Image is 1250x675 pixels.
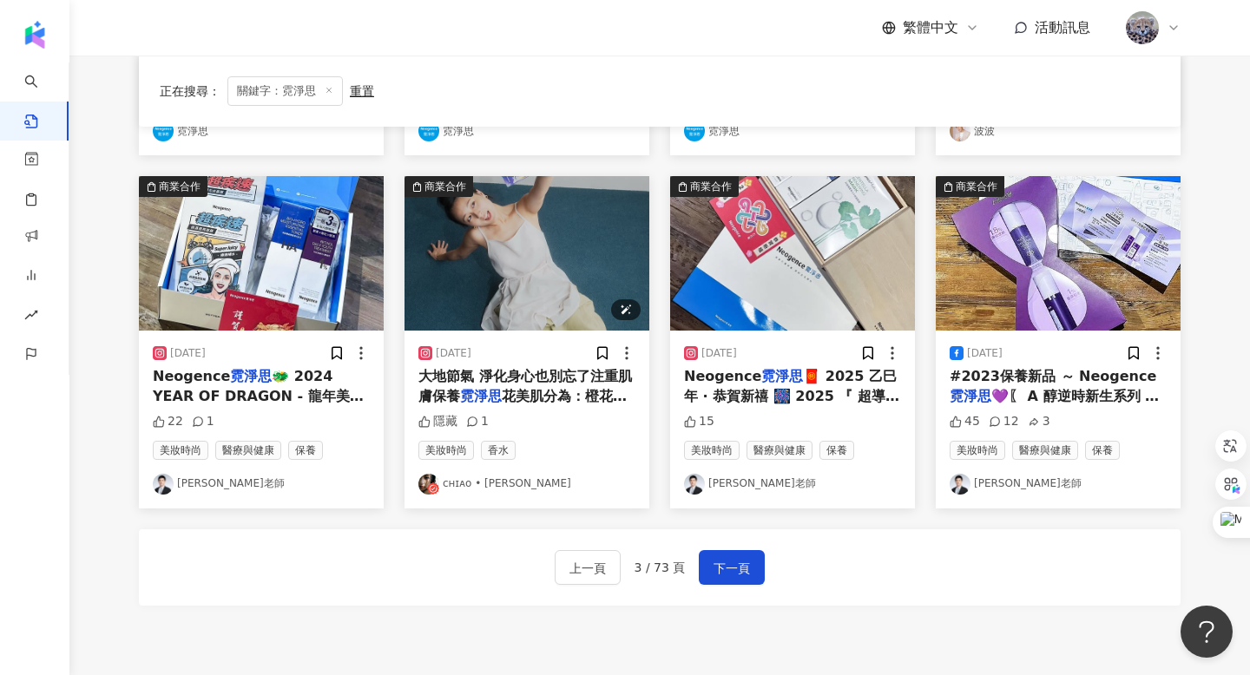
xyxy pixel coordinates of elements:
[684,474,705,495] img: KOL Avatar
[714,558,750,579] span: 下一頁
[153,441,208,460] span: 美妝時尚
[153,474,174,495] img: KOL Avatar
[418,388,627,423] span: 花美肌分為：橙花、薰衣草及玫瑰三個
[405,176,649,331] div: post-image商業合作
[460,388,502,404] mark: 霓淨思
[418,413,457,430] div: 隱藏
[950,121,1167,141] a: KOL Avatar波波
[903,18,958,37] span: 繁體中文
[555,550,621,585] button: 上一頁
[153,121,174,141] img: KOL Avatar
[418,121,439,141] img: KOL Avatar
[418,368,632,403] span: 大地節氣 淨化身心也別忘了注重肌膚保養
[21,21,49,49] img: logo icon
[684,413,714,430] div: 15
[747,441,812,460] span: 醫療與健康
[699,550,765,585] button: 下一頁
[153,121,370,141] a: KOL Avatar霓淨思
[1126,11,1159,44] img: Screen%20Shot%202021-07-26%20at%202.59.10%20PM%20copy.png
[481,441,516,460] span: 香水
[761,368,803,384] mark: 霓淨思
[170,346,206,361] div: [DATE]
[950,474,1167,495] a: KOL Avatar[PERSON_NAME]老師
[670,176,915,331] div: post-image商業合作
[418,121,635,141] a: KOL Avatar霓淨思
[153,368,364,423] span: 🐲 2024 YEAR OF DRAGON - 龍年美肌保養 ! ～ 〖 Neogence
[153,368,230,384] span: Neogence
[1028,413,1050,430] div: 3
[160,84,220,98] span: 正在搜尋 ：
[684,121,705,141] img: KOL Avatar
[230,368,272,384] mark: 霓淨思
[819,441,854,460] span: 保養
[350,84,374,98] div: 重置
[1035,19,1090,36] span: 活動訊息
[936,176,1181,331] div: post-image商業合作
[466,413,489,430] div: 1
[635,560,686,574] span: 3 / 73 頁
[153,474,370,495] a: KOL Avatar[PERSON_NAME]老師
[139,176,384,331] img: post-image
[24,298,38,337] span: rise
[436,346,471,361] div: [DATE]
[1012,441,1078,460] span: 醫療與健康
[418,474,635,495] a: KOL Avatarᴄʜɪᴀᴏ • [PERSON_NAME]
[684,474,901,495] a: KOL Avatar[PERSON_NAME]老師
[684,368,761,384] span: Neogence
[950,388,991,404] mark: 霓淨思
[701,346,737,361] div: [DATE]
[192,413,214,430] div: 1
[956,178,997,195] div: 商業合作
[418,441,474,460] span: 美妝時尚
[690,178,732,195] div: 商業合作
[670,176,915,331] img: post-image
[153,413,183,430] div: 22
[1085,441,1120,460] span: 保養
[684,121,901,141] a: KOL Avatar霓淨思
[950,413,980,430] div: 45
[24,62,59,130] a: search
[424,178,466,195] div: 商業合作
[288,441,323,460] span: 保養
[569,558,606,579] span: 上一頁
[159,178,201,195] div: 商業合作
[215,441,281,460] span: 醫療與健康
[950,388,1165,521] span: 💜〖 A 醇逆時新生系列 〗-〖 1% 全效新生 A 醇精萃 〗·〖 1.8% 超效逆時 A 醇精華 〗- 緊實、強化、保濕、解決 8 大老化困擾 - 撫紋逆齢上市！～ 肌膚想要對抗肌膚毛孔、乾...
[950,474,970,495] img: KOL Avatar
[405,176,649,331] img: post-image
[227,76,343,106] span: 關鍵字：霓淨思
[950,368,1156,384] span: #2023保養新品 ～ Neogence
[950,121,970,141] img: KOL Avatar
[950,441,1005,460] span: 美妝時尚
[989,413,1019,430] div: 12
[684,441,740,460] span: 美妝時尚
[967,346,1003,361] div: [DATE]
[1181,606,1233,658] iframe: Help Scout Beacon - Open
[139,176,384,331] div: post-image商業合作
[418,474,439,495] img: KOL Avatar
[936,176,1181,331] img: post-image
